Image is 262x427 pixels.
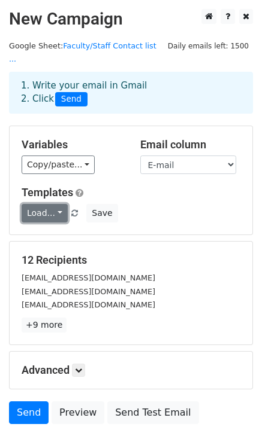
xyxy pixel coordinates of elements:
[164,39,253,53] span: Daily emails left: 1500
[9,41,156,64] a: Faculty/Staff Contact list ...
[86,204,118,222] button: Save
[22,155,95,174] a: Copy/paste...
[55,92,88,106] span: Send
[12,79,250,106] div: 1. Write your email in Gmail 2. Click
[22,138,122,151] h5: Variables
[22,287,155,296] small: [EMAIL_ADDRESS][DOMAIN_NAME]
[9,41,156,64] small: Google Sheet:
[9,9,253,29] h2: New Campaign
[164,41,253,50] a: Daily emails left: 1500
[202,370,262,427] iframe: Chat Widget
[140,138,241,151] h5: Email column
[9,401,49,424] a: Send
[52,401,104,424] a: Preview
[22,204,68,222] a: Load...
[22,364,240,377] h5: Advanced
[22,300,155,309] small: [EMAIL_ADDRESS][DOMAIN_NAME]
[22,318,67,333] a: +9 more
[22,254,240,267] h5: 12 Recipients
[22,186,73,199] a: Templates
[107,401,198,424] a: Send Test Email
[22,273,155,282] small: [EMAIL_ADDRESS][DOMAIN_NAME]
